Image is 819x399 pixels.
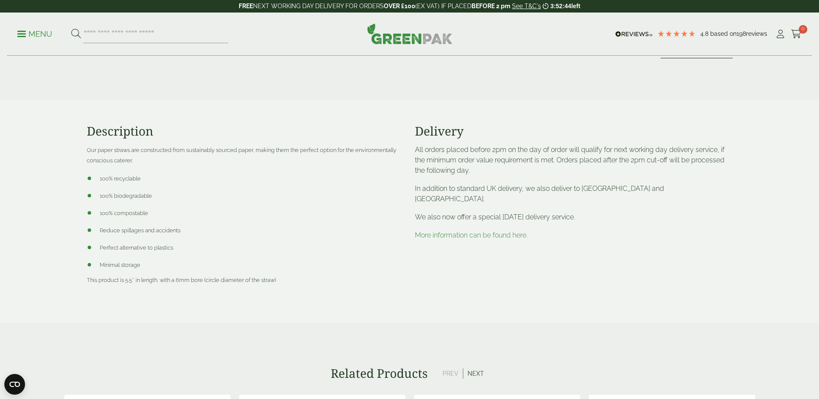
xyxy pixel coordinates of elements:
button: Prev [438,368,463,379]
span: 100% biodegradable [100,193,152,199]
span: Our paper straws are constructed from sustainably sourced paper, making them the perfect option f... [87,147,396,164]
span: 198 [737,30,746,37]
a: Menu [17,29,52,38]
p: We also now offer a special [DATE] delivery service. [415,212,733,222]
span: reviews [746,30,767,37]
h3: Related Products [331,366,428,381]
span: 100% recyclable [100,175,141,182]
strong: OVER £100 [384,3,415,9]
span: 100% compostable [100,210,148,216]
h3: Delivery [415,124,733,139]
button: Next [463,368,488,379]
div: 4.79 Stars [657,30,696,38]
p: Menu [17,29,52,39]
span: 3:52:44 [550,3,571,9]
span: This product is 5.5″ in length, with a 6mm bore (circle diameter of the straw) [87,277,276,283]
span: Based on [710,30,737,37]
img: GreenPak Supplies [367,23,452,44]
a: See T&C's [512,3,541,9]
strong: BEFORE 2 pm [471,3,510,9]
strong: FREE [239,3,253,9]
h3: Description [87,124,405,139]
span: Perfect alternative to plastics [100,244,173,251]
i: My Account [775,30,786,38]
a: More information can be found here. [415,231,528,239]
span: Reduce spillages and accidents [100,227,180,234]
span: left [571,3,580,9]
span: 4.8 [700,30,710,37]
p: In addition to standard UK delivery, we also deliver to [GEOGRAPHIC_DATA] and [GEOGRAPHIC_DATA]. [415,184,733,204]
p: All orders placed before 2pm on the day of order will qualify for next working day delivery servi... [415,145,733,176]
span: 0 [799,25,807,34]
span: Minimal storage [100,262,140,268]
img: REVIEWS.io [615,31,653,37]
button: Open CMP widget [4,374,25,395]
i: Cart [791,30,802,38]
a: 0 [791,28,802,41]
